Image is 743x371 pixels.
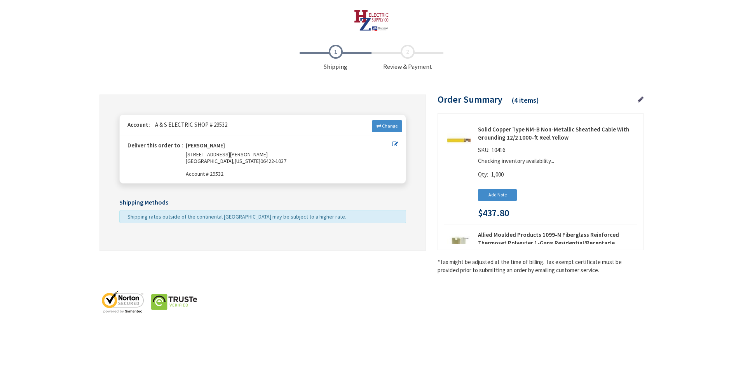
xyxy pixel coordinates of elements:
[478,231,637,264] strong: Allied Moulded Products 1099-N Fiberglass Reinforced Thermoset Polyester 1-Gang Residential/Recep...
[478,171,487,178] span: Qty
[382,123,398,129] span: Change
[119,199,406,206] h5: Shipping Methods
[512,96,539,105] span: (4 items)
[300,45,371,71] span: Shipping
[438,93,502,105] span: Order Summary
[478,125,637,142] strong: Solid Copper Type NM-B Non-Metallic Sheathed Cable With Grounding 12/2 1000-ft Reel Yellow
[372,120,402,132] a: Change
[371,45,443,71] span: Review & Payment
[447,128,471,152] img: Solid Copper Type NM-B Non-Metallic Sheathed Cable With Grounding 12/2 1000-ft Reel Yellow
[478,157,633,165] p: Checking inventory availability...
[235,157,260,164] span: [US_STATE]
[186,157,235,164] span: [GEOGRAPHIC_DATA],
[127,121,150,128] strong: Account:
[186,171,392,177] span: Account # 29532
[186,151,268,158] span: [STREET_ADDRESS][PERSON_NAME]
[127,142,183,149] strong: Deliver this order to :
[478,146,507,157] div: SKU:
[478,208,509,218] span: $437.80
[127,213,346,220] span: Shipping rates outside of the continental [GEOGRAPHIC_DATA] may be subject to a higher rate.
[151,290,197,313] img: truste-seal.png
[99,290,146,313] img: norton-seal.png
[151,121,227,128] span: A & S ELECTRIC SHOP # 29532
[260,157,286,164] span: 06422-1037
[354,10,389,31] img: HZ Electric Supply
[491,171,504,178] span: 1,000
[447,234,471,258] img: Allied Moulded Products 1099-N Fiberglass Reinforced Thermoset Polyester 1-Gang Residential/Recep...
[438,258,644,275] : *Tax might be adjusted at the time of billing. Tax exempt certificate must be provided prior to s...
[490,146,507,154] span: 10416
[186,142,225,151] strong: [PERSON_NAME]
